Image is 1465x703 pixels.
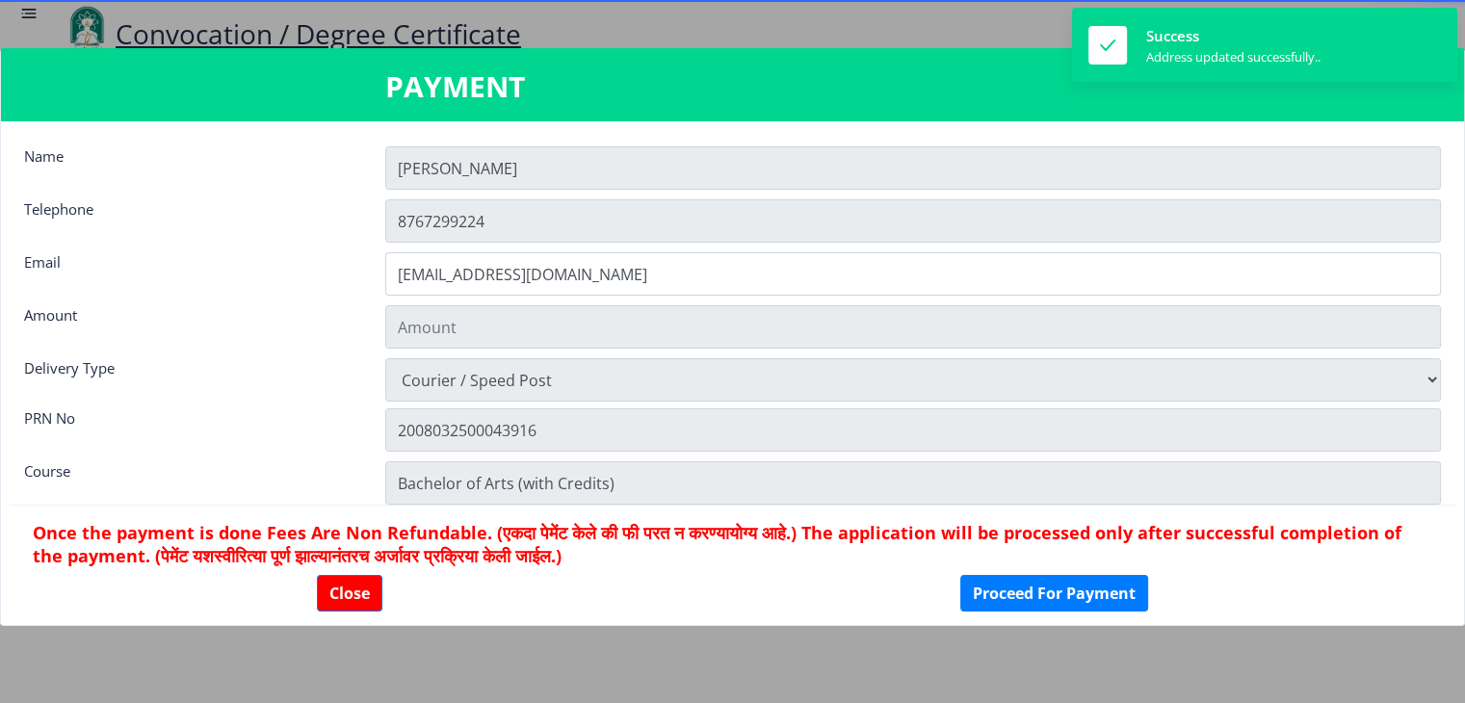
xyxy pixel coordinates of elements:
[1146,26,1199,45] span: Success
[385,305,1441,349] input: Amount
[385,146,1441,190] input: Name
[10,461,371,500] div: Course
[1146,48,1321,65] div: Address updated successfully..
[10,408,371,447] div: PRN No
[385,67,1080,106] h3: PAYMENT
[385,408,1441,452] input: Zipcode
[10,305,371,344] div: Amount
[33,521,1432,567] h6: Once the payment is done Fees Are Non Refundable. (एकदा पेमेंट केले की फी परत न करण्यायोग्य आहे.)...
[960,575,1148,612] button: Proceed For Payment
[385,252,1441,296] input: Email
[10,358,371,397] div: Delivery Type
[385,199,1441,243] input: Telephone
[317,575,382,612] button: Close
[10,252,371,291] div: Email
[385,461,1441,505] input: Zipcode
[10,146,371,185] div: Name
[10,199,371,238] div: Telephone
